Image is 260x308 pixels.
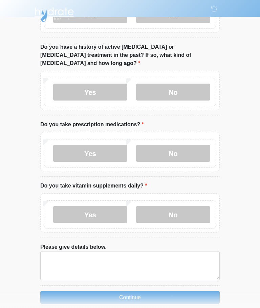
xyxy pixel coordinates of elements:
label: Do you take vitamin supplements daily? [40,182,147,190]
label: No [136,84,210,101]
img: Hydrate IV Bar - Arcadia Logo [34,5,75,22]
label: Yes [53,84,127,101]
label: No [136,206,210,223]
label: Yes [53,145,127,162]
label: Yes [53,206,127,223]
label: Do you take prescription medications? [40,120,144,129]
label: Do you have a history of active [MEDICAL_DATA] or [MEDICAL_DATA] treatment in the past? If so, wh... [40,43,220,67]
label: No [136,145,210,162]
label: Please give details below. [40,243,107,251]
button: Continue [40,291,220,304]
